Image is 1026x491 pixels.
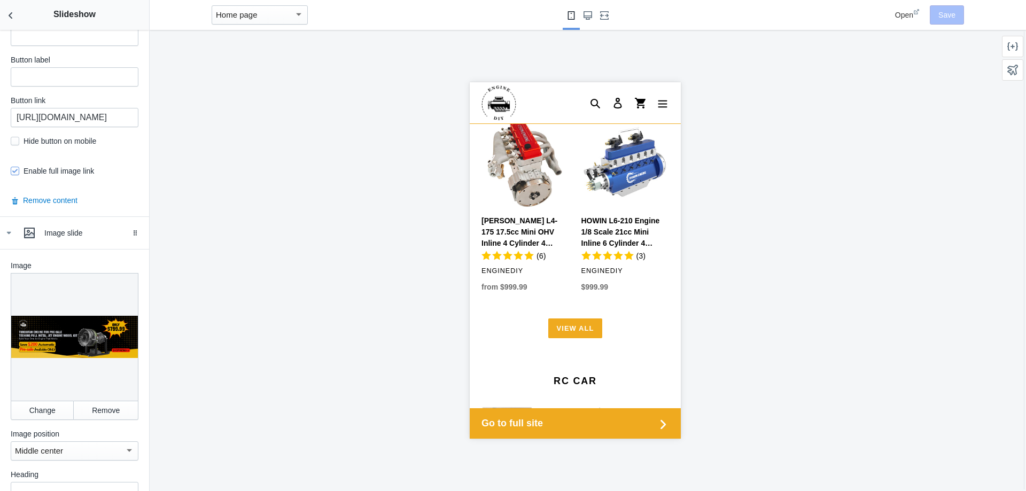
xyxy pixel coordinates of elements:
a: View all products in the Engine Models collection [79,236,133,256]
button: Remove content [11,195,77,206]
label: Button label [11,54,138,65]
span: Open [895,11,913,19]
label: Enable full image link [11,166,94,176]
span: Go to full site [12,334,185,348]
mat-select-trigger: Home page [216,10,258,19]
label: Hide button on mobile [11,136,96,146]
button: Change [11,401,74,420]
label: Image position [11,428,138,439]
div: Image slide [44,228,141,238]
img: image [12,3,46,38]
button: Remove [74,401,138,420]
a: image [12,3,49,38]
label: Heading [11,469,138,480]
label: Button link [11,95,138,106]
mat-select-trigger: Middle center [15,446,63,455]
button: Menu [182,10,204,32]
label: Image [11,260,138,271]
a: View all products in the RC Car & Accessories collection [84,293,127,304]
